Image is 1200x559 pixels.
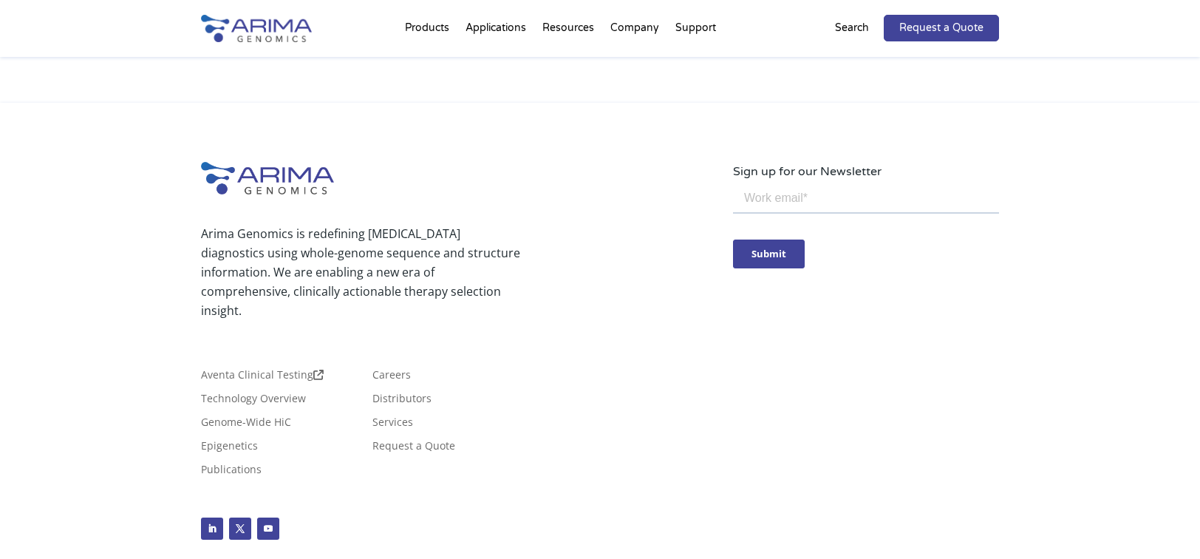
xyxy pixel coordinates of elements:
[201,464,262,481] a: Publications
[201,162,334,194] img: Arima-Genomics-logo
[201,393,306,410] a: Technology Overview
[201,441,258,457] a: Epigenetics
[372,417,413,433] a: Services
[201,417,291,433] a: Genome-Wide HiC
[229,518,251,540] a: Follow on X
[201,224,520,320] p: Arima Genomics is redefining [MEDICAL_DATA] diagnostics using whole-genome sequence and structure...
[733,181,999,278] iframe: Form 0
[257,518,279,540] a: Follow on Youtube
[372,393,432,410] a: Distributors
[201,518,223,540] a: Follow on LinkedIn
[372,370,411,386] a: Careers
[884,15,999,41] a: Request a Quote
[201,370,324,386] a: Aventa Clinical Testing
[733,162,999,181] p: Sign up for our Newsletter
[835,18,869,38] p: Search
[201,15,312,42] img: Arima-Genomics-logo
[372,441,455,457] a: Request a Quote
